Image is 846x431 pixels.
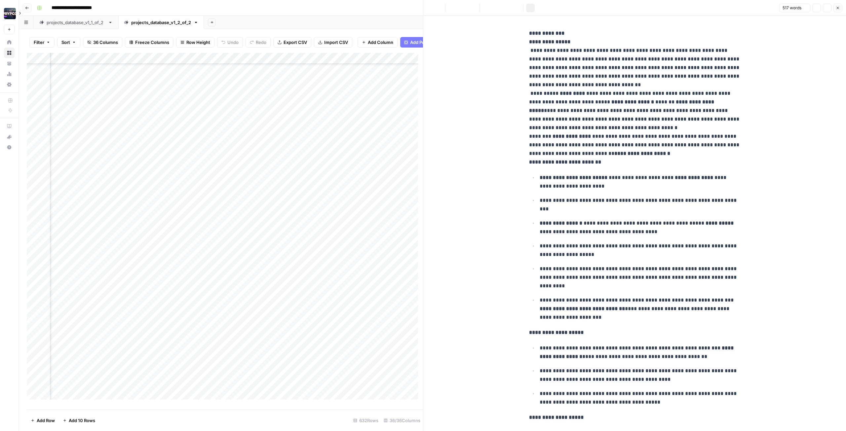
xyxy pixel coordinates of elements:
span: 36 Columns [93,39,118,46]
button: Freeze Columns [125,37,173,48]
button: What's new? [4,131,15,142]
button: 36 Columns [83,37,122,48]
span: Freeze Columns [135,39,169,46]
div: projects_database_v1_2_of_2 [131,19,191,26]
div: projects_database_v1_1_of_2 [47,19,105,26]
button: Filter [29,37,55,48]
button: Sort [57,37,80,48]
a: AirOps Academy [4,121,15,131]
span: Redo [256,39,266,46]
div: 36/36 Columns [381,415,423,426]
span: Undo [227,39,239,46]
img: PRYPCO One Logo [4,8,16,19]
a: Usage [4,69,15,79]
button: 517 words [780,4,810,12]
a: projects_database_v1_1_of_2 [34,16,118,29]
button: Add Row [27,415,59,426]
div: What's new? [4,132,14,142]
button: Add Power Agent [400,37,450,48]
button: Import CSV [314,37,352,48]
span: Import CSV [324,39,348,46]
span: Row Height [186,39,210,46]
span: Add Power Agent [410,39,446,46]
a: projects_database_v1_2_of_2 [118,16,204,29]
a: Settings [4,79,15,90]
span: Add Row [37,417,55,424]
div: 632 Rows [351,415,381,426]
button: Add 10 Rows [59,415,99,426]
span: Add 10 Rows [69,417,95,424]
span: Export CSV [284,39,307,46]
button: Export CSV [273,37,311,48]
span: 517 words [783,5,801,11]
a: Your Data [4,58,15,69]
a: Home [4,37,15,48]
a: Browse [4,48,15,58]
span: Sort [61,39,70,46]
button: Undo [217,37,243,48]
button: Workspace: PRYPCO One [4,5,15,22]
button: Redo [246,37,271,48]
span: Add Column [368,39,393,46]
span: Filter [34,39,44,46]
button: Row Height [176,37,214,48]
button: Add Column [358,37,398,48]
button: Help + Support [4,142,15,153]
